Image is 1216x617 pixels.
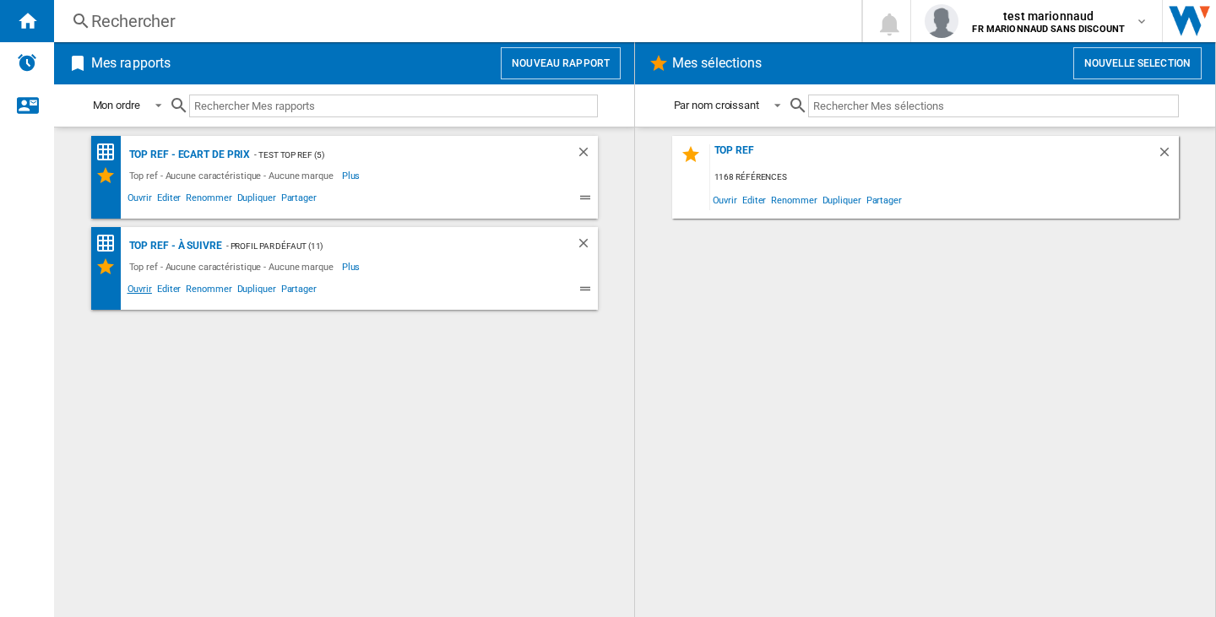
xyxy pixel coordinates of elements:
[1073,47,1202,79] button: Nouvelle selection
[342,165,363,186] span: Plus
[125,235,222,257] div: Top ref - à suivre
[279,190,319,210] span: Partager
[710,167,1179,188] div: 1168 références
[972,24,1125,35] b: FR MARIONNAUD SANS DISCOUNT
[279,281,319,301] span: Partager
[125,281,155,301] span: Ouvrir
[235,281,279,301] span: Dupliquer
[768,188,819,211] span: Renommer
[669,47,765,79] h2: Mes sélections
[183,190,234,210] span: Renommer
[235,190,279,210] span: Dupliquer
[95,233,125,254] div: Matrice des prix
[95,165,125,186] div: Mes Sélections
[17,52,37,73] img: alerts-logo.svg
[93,99,140,111] div: Mon ordre
[864,188,904,211] span: Partager
[925,4,958,38] img: profile.jpg
[183,281,234,301] span: Renommer
[808,95,1179,117] input: Rechercher Mes sélections
[740,188,768,211] span: Editer
[576,235,598,257] div: Supprimer
[710,188,740,211] span: Ouvrir
[820,188,864,211] span: Dupliquer
[972,8,1125,24] span: test marionnaud
[710,144,1157,167] div: Top ref
[222,235,542,257] div: - Profil par défaut (11)
[91,9,817,33] div: Rechercher
[155,281,183,301] span: Editer
[576,144,598,165] div: Supprimer
[1157,144,1179,167] div: Supprimer
[501,47,621,79] button: Nouveau rapport
[155,190,183,210] span: Editer
[125,257,342,277] div: Top ref - Aucune caractéristique - Aucune marque
[342,257,363,277] span: Plus
[125,144,251,165] div: Top ref - Ecart de prix
[674,99,759,111] div: Par nom croissant
[88,47,174,79] h2: Mes rapports
[95,142,125,163] div: Matrice des prix
[125,190,155,210] span: Ouvrir
[125,165,342,186] div: Top ref - Aucune caractéristique - Aucune marque
[250,144,541,165] div: - test top ref (5)
[189,95,598,117] input: Rechercher Mes rapports
[95,257,125,277] div: Mes Sélections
